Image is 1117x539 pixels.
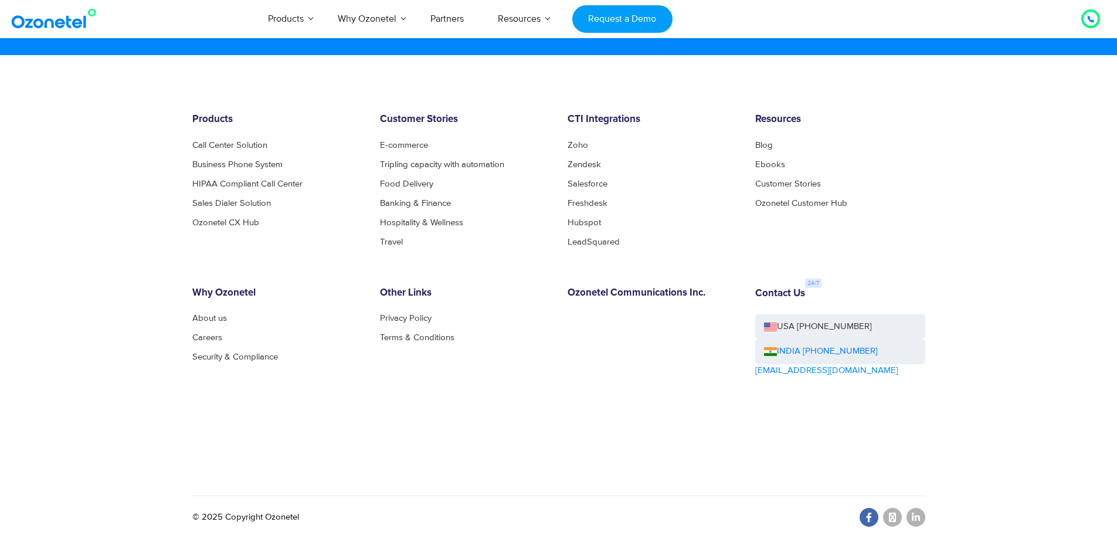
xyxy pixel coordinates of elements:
a: Security & Compliance [192,352,278,361]
img: ind-flag.png [764,347,777,356]
a: Tripling capacity with automation [380,160,504,169]
a: Hospitality & Wellness [380,218,463,227]
a: Ozonetel CX Hub [192,218,259,227]
h6: Ozonetel Communications Inc. [568,287,738,299]
a: Customer Stories [755,179,821,188]
a: Request a Demo [572,5,673,33]
a: [EMAIL_ADDRESS][DOMAIN_NAME] [755,364,898,378]
a: Privacy Policy [380,314,432,323]
a: Salesforce [568,179,607,188]
h6: Resources [755,114,925,126]
a: About us [192,314,227,323]
a: Zendesk [568,160,601,169]
a: Travel [380,238,403,246]
a: LeadSquared [568,238,620,246]
a: Food Delivery [380,179,433,188]
a: Hubspot [568,218,601,227]
p: © 2025 Copyright Ozonetel [192,511,299,524]
h6: Contact Us [755,288,805,300]
a: E-commerce [380,141,428,150]
a: Careers [192,333,222,342]
h6: Products [192,114,362,126]
a: Business Phone System [192,160,283,169]
a: USA [PHONE_NUMBER] [755,314,925,340]
a: HIPAA Compliant Call Center [192,179,303,188]
h6: Why Ozonetel [192,287,362,299]
h6: CTI Integrations [568,114,738,126]
h6: Other Links [380,287,550,299]
a: Sales Dialer Solution [192,199,271,208]
img: us-flag.png [764,323,777,331]
a: Ebooks [755,160,785,169]
a: Ozonetel Customer Hub [755,199,847,208]
a: Zoho [568,141,588,150]
h6: Customer Stories [380,114,550,126]
a: Blog [755,141,773,150]
a: Terms & Conditions [380,333,454,342]
a: Banking & Finance [380,199,451,208]
a: INDIA [PHONE_NUMBER] [764,345,878,358]
a: Freshdesk [568,199,607,208]
a: Call Center Solution [192,141,267,150]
